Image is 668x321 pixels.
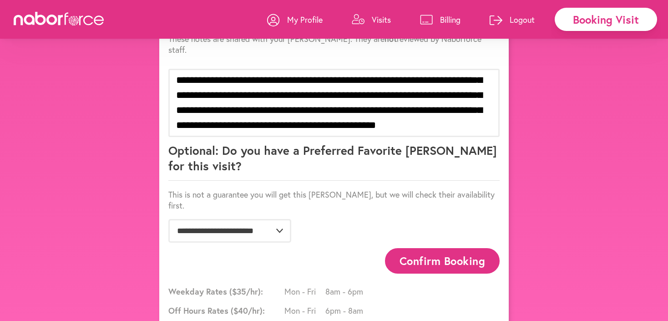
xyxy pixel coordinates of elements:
span: Mon - Fri [284,305,325,316]
p: Optional: Do you have a Preferred Favorite [PERSON_NAME] for this visit? [168,143,500,181]
button: Confirm Booking [385,248,500,273]
p: Billing [440,14,461,25]
span: Weekday Rates [168,286,282,297]
p: Visits [372,14,391,25]
p: This is not a guarantee you will get this [PERSON_NAME], but we will check their availability first. [168,189,500,211]
p: These notes are shared with your [PERSON_NAME]. They are reviewed by Naborforce staff. [168,33,500,55]
span: 8am - 6pm [325,286,366,297]
strong: not [385,33,397,44]
p: My Profile [287,14,323,25]
div: Booking Visit [555,8,657,31]
a: My Profile [267,6,323,33]
span: ($ 35 /hr): [229,286,263,297]
p: Logout [510,14,535,25]
a: Logout [490,6,535,33]
a: Billing [420,6,461,33]
a: Visits [352,6,391,33]
span: ($ 40 /hr): [231,305,265,316]
span: 6pm - 8am [325,305,366,316]
span: Mon - Fri [284,286,325,297]
span: Off Hours Rates [168,305,282,316]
